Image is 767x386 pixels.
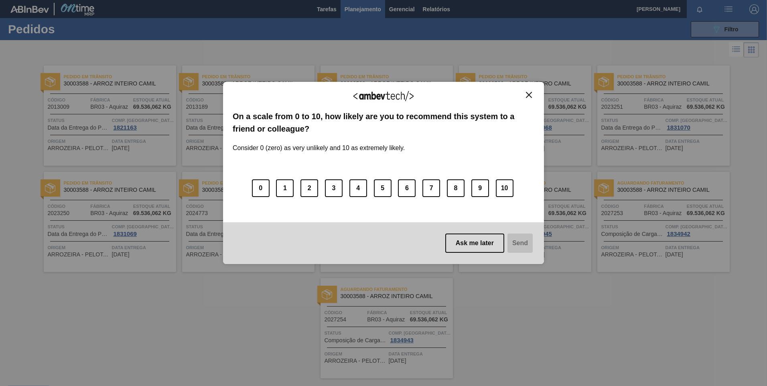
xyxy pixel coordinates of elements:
[300,179,318,197] button: 2
[471,179,489,197] button: 9
[325,179,343,197] button: 3
[233,110,534,135] label: On a scale from 0 to 10, how likely are you to recommend this system to a friend or colleague?
[422,179,440,197] button: 7
[447,179,465,197] button: 8
[353,91,414,101] img: Logo Ambevtech
[526,92,532,98] img: Close
[445,234,504,253] button: Ask me later
[349,179,367,197] button: 4
[374,179,392,197] button: 5
[233,135,405,152] label: Consider 0 (zero) as very unlikely and 10 as extremely likely.
[276,179,294,197] button: 1
[496,179,513,197] button: 10
[524,91,534,98] button: Close
[398,179,416,197] button: 6
[252,179,270,197] button: 0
